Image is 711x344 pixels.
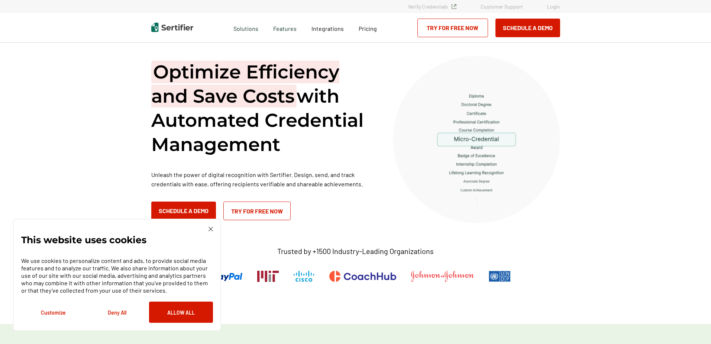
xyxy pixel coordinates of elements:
[21,302,85,323] button: Customize
[411,271,474,282] img: Johnson & Johnson
[151,60,374,157] h1: with Automated Credential Management
[417,19,488,37] a: Try for Free Now
[489,271,511,282] img: UNDP
[311,25,344,32] span: Integrations
[85,302,149,323] button: Deny All
[311,23,344,32] a: Integrations
[200,271,242,282] img: PayPal
[223,202,291,220] a: Try for Free Now
[277,247,434,256] p: Trusted by +1500 Industry-Leading Organizations
[21,257,213,294] p: We use cookies to personalize content and ads, to provide social media features and to analyze ou...
[233,23,258,32] span: Solutions
[273,23,297,32] span: Features
[151,202,216,220] button: Schedule a Demo
[495,19,560,37] button: Schedule a Demo
[151,170,374,189] p: Unleash the power of digital recognition with Sertifier. Design, send, and track credentials with...
[329,271,396,282] img: CoachHub
[151,23,193,32] img: Sertifier | Digital Credentialing Platform
[21,236,146,244] p: This website uses cookies
[149,302,213,323] button: Allow All
[294,271,314,282] img: Cisco
[359,25,377,32] span: Pricing
[547,3,560,10] a: Login
[481,3,523,10] a: Customer Support
[151,61,339,107] span: Optimize Efficiency and Save Costs
[359,23,377,32] a: Pricing
[257,271,279,282] img: Massachusetts Institute of Technology
[463,180,489,183] g: Associate Degree
[209,227,213,231] img: Cookie Popup Close
[452,4,456,9] img: Verified
[408,3,456,10] a: Verify Credentials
